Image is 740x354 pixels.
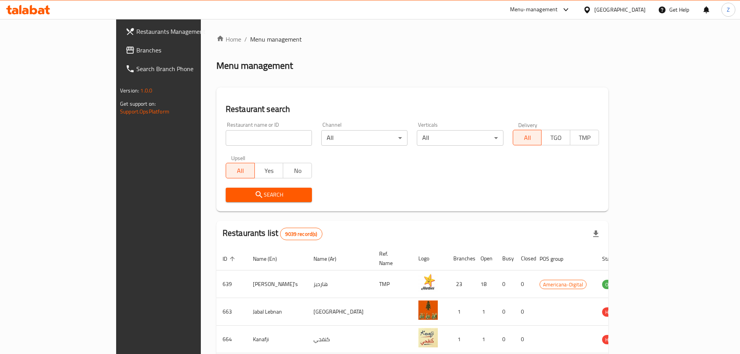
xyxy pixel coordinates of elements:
button: All [513,130,542,145]
td: 1 [474,326,496,353]
span: 9039 record(s) [280,230,322,238]
span: TMP [573,132,596,143]
th: Open [474,247,496,270]
button: TGO [541,130,570,145]
span: HIDDEN [602,335,625,344]
img: Jabal Lebnan [418,300,438,320]
span: ID [223,254,237,263]
span: All [229,165,252,176]
td: 0 [496,298,515,326]
img: Kanafji [418,328,438,347]
h2: Menu management [216,59,293,72]
td: Kanafji [247,326,307,353]
label: Delivery [518,122,538,127]
h2: Restaurant search [226,103,599,115]
button: Search [226,188,312,202]
td: [GEOGRAPHIC_DATA] [307,298,373,326]
div: Total records count [280,228,322,240]
span: Get support on: [120,99,156,109]
td: 1 [447,298,474,326]
div: HIDDEN [602,307,625,317]
td: 1 [447,326,474,353]
span: Z [727,5,730,14]
td: 1 [474,298,496,326]
td: 0 [515,298,533,326]
td: 0 [496,326,515,353]
span: Search [232,190,306,200]
span: Version: [120,85,139,96]
nav: breadcrumb [216,35,608,44]
a: Branches [119,41,240,59]
th: Busy [496,247,515,270]
a: Restaurants Management [119,22,240,41]
input: Search for restaurant name or ID.. [226,130,312,146]
button: All [226,163,255,178]
span: Name (En) [253,254,287,263]
button: TMP [570,130,599,145]
td: 18 [474,270,496,298]
td: 0 [515,326,533,353]
span: Ref. Name [379,249,403,268]
td: هارديز [307,270,373,298]
td: كنفجي [307,326,373,353]
th: Branches [447,247,474,270]
button: No [283,163,312,178]
td: [PERSON_NAME]'s [247,270,307,298]
th: Closed [515,247,533,270]
div: Menu-management [510,5,558,14]
th: Logo [412,247,447,270]
div: All [321,130,407,146]
td: Jabal Lebnan [247,298,307,326]
span: Name (Ar) [313,254,346,263]
span: All [516,132,539,143]
span: Search Branch Phone [136,64,233,73]
td: 23 [447,270,474,298]
a: Search Branch Phone [119,59,240,78]
div: [GEOGRAPHIC_DATA] [594,5,646,14]
div: All [417,130,503,146]
span: Branches [136,45,233,55]
label: Upsell [231,155,246,160]
span: POS group [540,254,573,263]
h2: Restaurants list [223,227,322,240]
span: Menu management [250,35,302,44]
span: Americana-Digital [540,280,586,289]
button: Yes [254,163,284,178]
span: OPEN [602,280,621,289]
a: Support.OpsPlatform [120,106,169,117]
span: Yes [258,165,280,176]
img: Hardee's [418,273,438,292]
span: HIDDEN [602,308,625,317]
span: No [286,165,309,176]
td: TMP [373,270,412,298]
div: Export file [587,225,605,243]
span: 1.0.0 [140,85,152,96]
li: / [244,35,247,44]
span: TGO [545,132,567,143]
span: Status [602,254,627,263]
td: 0 [515,270,533,298]
td: 0 [496,270,515,298]
span: Restaurants Management [136,27,233,36]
